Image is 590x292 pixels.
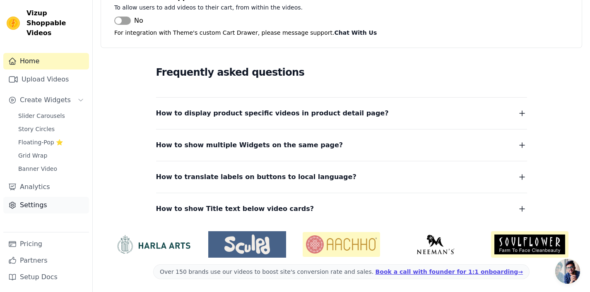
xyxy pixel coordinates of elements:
img: Vizup [7,17,20,30]
a: Floating-Pop ⭐ [13,136,89,148]
img: HarlaArts [114,235,192,254]
a: Setup Docs [3,269,89,285]
a: Book a call with founder for 1:1 onboarding [376,268,523,275]
img: Neeman's [397,235,474,254]
a: Analytics [3,179,89,195]
span: Vizup Shoppable Videos [26,8,86,38]
button: How to show Title text below video cards? [156,203,527,215]
a: Partners [3,252,89,269]
span: Banner Video [18,165,57,173]
span: Floating-Pop ⭐ [18,138,63,146]
a: Banner Video [13,163,89,175]
p: For integration with Theme's custom Cart Drawer, please message support. [114,28,568,38]
a: Open chat [555,259,580,284]
span: Story Circles [18,125,55,133]
span: Create Widgets [20,95,71,105]
a: Story Circles [13,123,89,135]
span: How to show multiple Widgets on the same page? [156,139,343,151]
img: Soulflower [491,231,568,257]
button: How to display product specific videos in product detail page? [156,108,527,119]
span: No [134,16,143,26]
img: Aachho [303,232,380,256]
span: Slider Carousels [18,112,65,120]
button: How to translate labels on buttons to local language? [156,171,527,183]
img: Sculpd US [208,235,286,254]
span: How to show Title text below video cards? [156,203,314,215]
button: No [114,16,143,26]
span: Grid Wrap [18,151,47,160]
button: Chat With Us [335,28,377,38]
p: To allow users to add videos to their cart, from within the videos. [114,2,485,12]
a: Grid Wrap [13,150,89,161]
span: How to translate labels on buttons to local language? [156,171,356,183]
button: Create Widgets [3,92,89,108]
a: Pricing [3,236,89,252]
a: Slider Carousels [13,110,89,122]
span: How to display product specific videos in product detail page? [156,108,389,119]
a: Settings [3,197,89,213]
a: Upload Videos [3,71,89,88]
h2: Frequently asked questions [156,64,527,81]
a: Home [3,53,89,69]
button: How to show multiple Widgets on the same page? [156,139,527,151]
